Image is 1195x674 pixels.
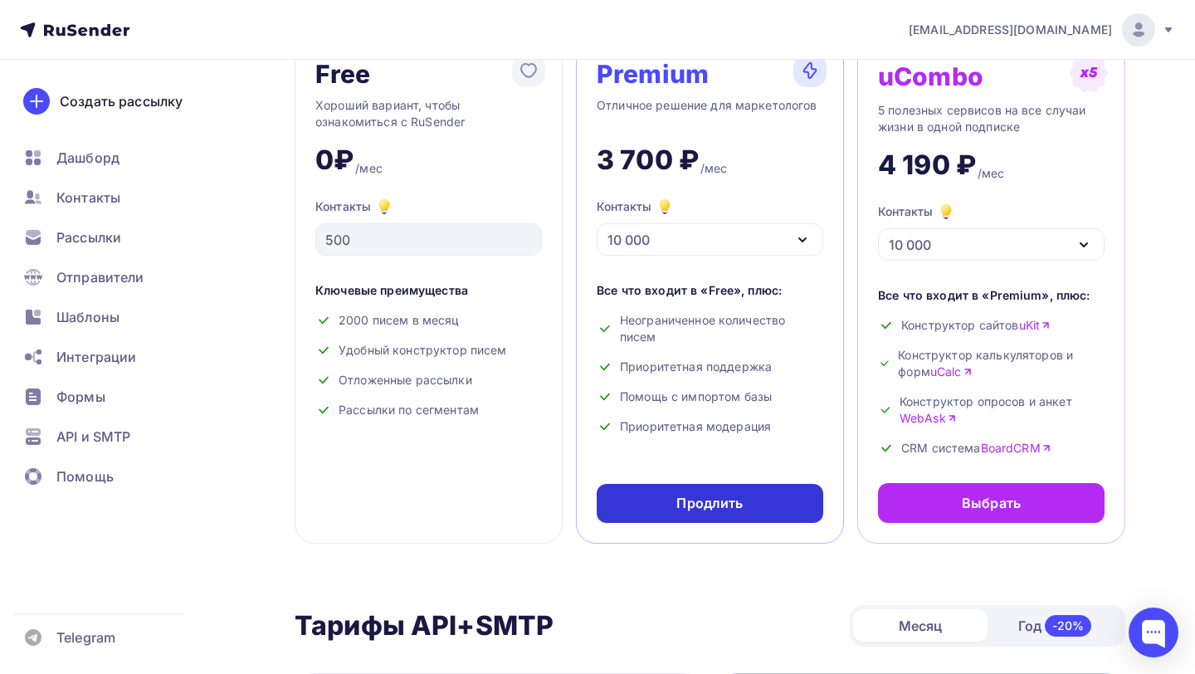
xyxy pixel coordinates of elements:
[900,393,1105,427] span: Конструктор опросов и анкет
[315,372,542,388] div: Отложенные рассылки
[56,628,115,647] span: Telegram
[597,359,823,375] div: Приоритетная поддержка
[853,609,988,642] div: Месяц
[878,149,976,182] div: 4 190 ₽
[13,380,211,413] a: Формы
[315,144,354,177] div: 0₽
[597,61,709,87] div: Premium
[315,97,542,130] div: Хороший вариант, чтобы ознакомиться с RuSender
[355,160,383,177] div: /мес
[13,141,211,174] a: Дашборд
[60,91,183,111] div: Создать рассылку
[962,493,1021,513] div: Выбрать
[315,312,542,329] div: 2000 писем в месяц
[930,364,973,380] a: uCalc
[13,261,211,294] a: Отправители
[700,160,728,177] div: /мес
[878,202,1105,261] button: Контакты 10 000
[56,148,119,168] span: Дашборд
[889,235,931,255] div: 10 000
[878,287,1105,304] div: Все что входит в «Premium», плюс:
[878,102,1105,135] div: 5 полезных сервисов на все случаи жизни в одной подписке
[56,347,136,367] span: Интеграции
[878,202,956,222] div: Контакты
[909,22,1112,38] span: [EMAIL_ADDRESS][DOMAIN_NAME]
[56,267,144,287] span: Отправители
[978,165,1005,182] div: /мес
[56,227,121,247] span: Рассылки
[909,13,1175,46] a: [EMAIL_ADDRESS][DOMAIN_NAME]
[13,300,211,334] a: Шаблоны
[597,197,823,256] button: Контакты 10 000
[56,307,119,327] span: Шаблоны
[901,317,1051,334] span: Конструктор сайтов
[56,466,114,486] span: Помощь
[676,494,743,513] div: Продлить
[315,402,542,418] div: Рассылки по сегментам
[597,388,823,405] div: Помощь с импортом базы
[56,387,105,407] span: Формы
[1019,317,1051,334] a: uKit
[597,312,823,345] div: Неограниченное количество писем
[597,418,823,435] div: Приоритетная модерация
[295,609,554,642] h2: Тарифы API+SMTP
[13,181,211,214] a: Контакты
[597,282,823,299] div: Все что входит в «Free», плюс:
[13,221,211,254] a: Рассылки
[315,342,542,359] div: Удобный конструктор писем
[597,197,675,217] div: Контакты
[900,410,957,427] a: WebAsk
[981,440,1051,457] a: BoardCRM
[315,282,542,299] div: Ключевые преимущества
[56,188,120,208] span: Контакты
[1045,615,1092,637] div: -20%
[315,61,371,87] div: Free
[597,97,823,130] div: Отличное решение для маркетологов
[607,230,650,250] div: 10 000
[56,427,130,447] span: API и SMTP
[597,144,699,177] div: 3 700 ₽
[988,608,1122,643] div: Год
[898,347,1105,380] span: Конструктор калькуляторов и форм
[901,440,1051,457] span: CRM система
[315,197,542,217] div: Контакты
[878,63,983,90] div: uCombo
